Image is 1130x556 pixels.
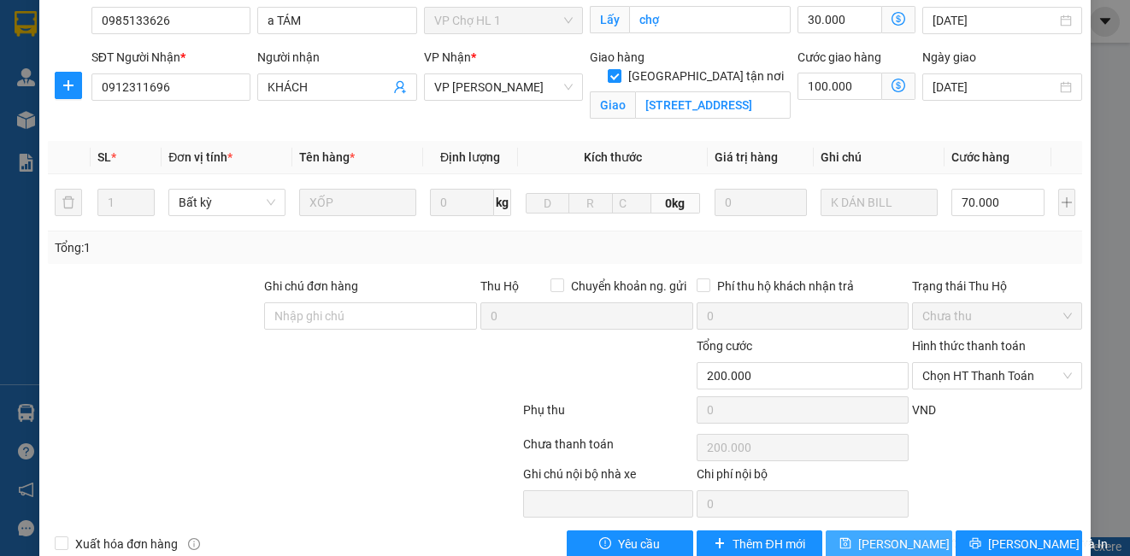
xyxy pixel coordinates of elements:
[618,535,660,553] span: Yêu cầu
[119,111,194,126] strong: 0886 027 027
[922,363,1071,389] span: Chọn HT Thanh Toán
[612,193,651,214] input: C
[480,279,519,293] span: Thu Hộ
[590,91,635,119] span: Giao
[797,6,882,33] input: Cước lấy hàng
[179,190,275,215] span: Bất kỳ
[257,48,416,67] div: Người nhận
[188,538,200,550] span: info-circle
[55,238,438,257] div: Tổng: 1
[434,74,573,100] span: VP Dương Đình Nghệ
[521,435,694,465] div: Chưa thanh toán
[821,189,938,216] input: Ghi Chú
[424,50,471,64] span: VP Nhận
[912,277,1081,296] div: Trạng thái Thu Hộ
[797,73,882,100] input: Cước giao hàng
[97,150,111,164] span: SL
[892,79,905,92] span: dollar-circle
[299,150,355,164] span: Tên hàng
[839,537,851,551] span: save
[56,79,81,92] span: plus
[933,11,1056,30] input: Ngày lấy
[733,535,804,553] span: Thêm ĐH mới
[714,537,726,551] span: plus
[590,50,644,64] span: Giao hàng
[568,193,613,214] input: R
[564,277,693,296] span: Chuyển khoản ng. gửi
[264,302,477,330] input: Ghi chú đơn hàng
[69,96,227,126] strong: 02033 616 626 -
[68,535,185,553] span: Xuất hóa đơn hàng
[526,193,570,214] input: D
[168,150,232,164] span: Đơn vị tính
[651,193,700,214] span: 0kg
[91,48,250,67] div: SĐT Người Nhận
[584,150,642,164] span: Kích thước
[697,465,909,490] div: Chi phí nội bộ
[892,12,905,26] span: dollar-circle
[55,189,82,216] button: delete
[715,150,778,164] span: Giá trị hàng
[494,189,511,216] span: kg
[521,401,694,430] div: Phụ thu
[988,535,1108,553] span: [PERSON_NAME] và In
[710,277,861,296] span: Phí thu hộ khách nhận trả
[264,279,358,293] label: Ghi chú đơn hàng
[34,31,229,91] span: Gửi hàng [GEOGRAPHIC_DATA]: Hotline:
[922,50,976,64] label: Ngày giao
[434,8,573,33] span: VP Chợ HL 1
[922,303,1071,329] span: Chưa thu
[969,537,981,551] span: printer
[109,61,229,91] strong: 0888 827 827 - 0848 827 827
[814,141,945,174] th: Ghi chú
[951,150,1009,164] span: Cước hàng
[36,96,228,126] span: Gửi hàng Hạ Long: Hotline:
[635,91,791,119] input: Giao tận nơi
[523,465,692,490] div: Ghi chú nội bộ nhà xe
[933,78,1056,97] input: Ngày giao
[621,67,791,85] span: [GEOGRAPHIC_DATA] tận nơi
[440,150,500,164] span: Định lượng
[697,339,752,353] span: Tổng cước
[912,403,936,417] span: VND
[715,189,808,216] input: 0
[797,50,881,64] label: Cước giao hàng
[35,46,229,76] strong: 024 3236 3236 -
[36,9,227,26] strong: Công ty TNHH Phúc Xuyên
[912,339,1026,353] label: Hình thức thanh toán
[11,126,32,210] img: logo
[299,189,416,216] input: VD: Bàn, Ghế
[599,537,611,551] span: exclamation-circle
[629,6,791,33] input: Lấy tận nơi
[590,6,629,33] span: Lấy
[1058,189,1075,216] button: plus
[393,80,407,94] span: user-add
[55,72,82,99] button: plus
[858,535,995,553] span: [PERSON_NAME] thay đổi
